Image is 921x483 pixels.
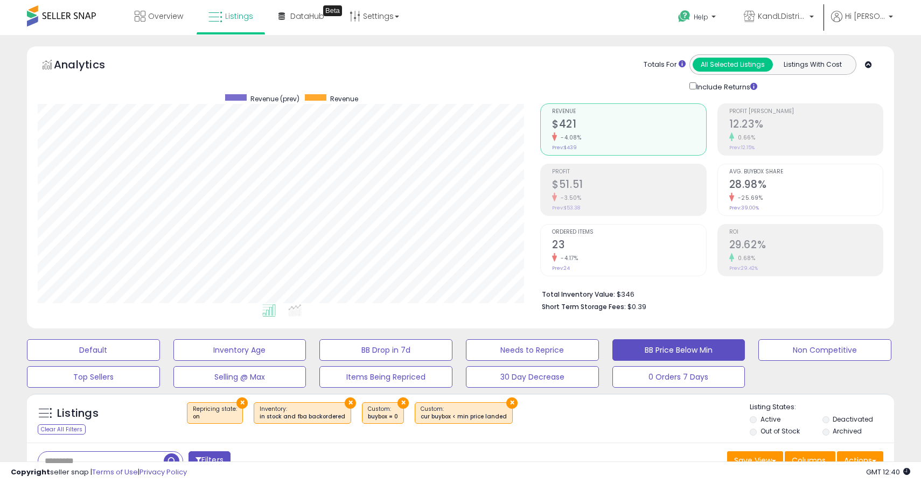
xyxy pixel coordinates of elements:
span: $0.39 [627,302,646,312]
i: Get Help [678,10,691,23]
button: 30 Day Decrease [466,366,599,388]
a: Help [669,2,727,35]
div: seller snap | | [11,467,187,478]
small: -4.17% [557,254,578,262]
button: Default [27,339,160,361]
div: Totals For [644,60,686,70]
a: Terms of Use [92,467,138,477]
a: Privacy Policy [139,467,187,477]
button: Actions [837,451,883,470]
button: × [236,397,248,409]
button: Save View [727,451,783,470]
p: Listing States: [750,402,894,412]
small: -25.69% [734,194,763,202]
h5: Listings [57,406,99,421]
div: in stock and fba backordered [260,413,345,421]
small: -3.50% [557,194,581,202]
div: Tooltip anchor [323,5,342,16]
h2: 28.98% [729,178,883,193]
small: Prev: 29.42% [729,265,758,271]
span: ROI [729,229,883,235]
span: Hi [PERSON_NAME] [845,11,885,22]
span: Custom: [421,405,507,421]
button: All Selected Listings [693,58,773,72]
button: Inventory Age [173,339,306,361]
button: BB Price Below Min [612,339,745,361]
a: Hi [PERSON_NAME] [831,11,893,35]
small: Prev: 12.15% [729,144,755,151]
span: Revenue (prev) [250,94,299,103]
strong: Copyright [11,467,50,477]
button: BB Drop in 7d [319,339,452,361]
span: Listings [225,11,253,22]
button: Listings With Cost [772,58,853,72]
button: Items Being Repriced [319,366,452,388]
button: Filters [189,451,231,470]
span: Profit [PERSON_NAME] [729,109,883,115]
span: Inventory : [260,405,345,421]
h2: $51.51 [552,178,706,193]
span: Columns [792,455,826,466]
small: Prev: 39.00% [729,205,759,211]
button: × [345,397,356,409]
h2: $421 [552,118,706,132]
button: Non Competitive [758,339,891,361]
div: Clear All Filters [38,424,86,435]
h2: 12.23% [729,118,883,132]
button: × [506,397,518,409]
h5: Analytics [54,57,126,75]
label: Deactivated [833,415,873,424]
button: Columns [785,451,835,470]
small: Prev: $439 [552,144,577,151]
span: Custom: [368,405,398,421]
span: DataHub [290,11,324,22]
span: 2025-09-9 12:40 GMT [866,467,910,477]
div: on [193,413,237,421]
span: Profit [552,169,706,175]
small: Prev: $53.38 [552,205,580,211]
label: Archived [833,426,862,436]
span: KandLDistribution LLC [758,11,806,22]
small: -4.08% [557,134,581,142]
b: Short Term Storage Fees: [542,302,626,311]
small: 0.68% [734,254,756,262]
label: Active [760,415,780,424]
button: 0 Orders 7 Days [612,366,745,388]
span: Revenue [552,109,706,115]
li: $346 [542,287,875,300]
span: Ordered Items [552,229,706,235]
span: Revenue [330,94,358,103]
label: Out of Stock [760,426,800,436]
span: Avg. Buybox Share [729,169,883,175]
span: Repricing state : [193,405,237,421]
button: × [397,397,409,409]
small: Prev: 24 [552,265,570,271]
h2: 29.62% [729,239,883,253]
button: Top Sellers [27,366,160,388]
span: Overview [148,11,183,22]
small: 0.66% [734,134,756,142]
div: Include Returns [681,80,770,93]
button: Needs to Reprice [466,339,599,361]
button: Selling @ Max [173,366,306,388]
div: buybox = 0 [368,413,398,421]
b: Total Inventory Value: [542,290,615,299]
div: cur buybox < min price landed [421,413,507,421]
h2: 23 [552,239,706,253]
span: Help [694,12,708,22]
